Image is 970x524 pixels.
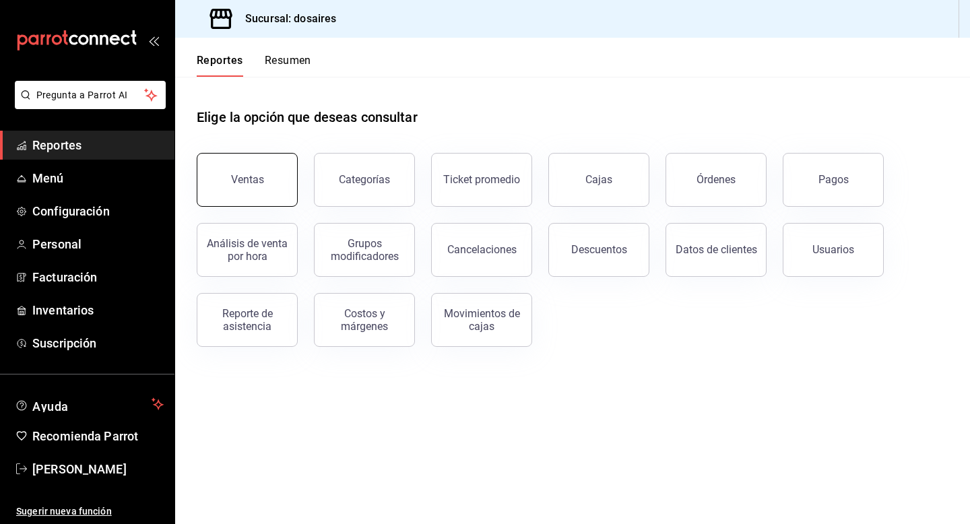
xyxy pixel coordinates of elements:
button: Pagos [783,153,884,207]
span: Ayuda [32,396,146,412]
div: Análisis de venta por hora [205,237,289,263]
span: Configuración [32,202,164,220]
div: Categorías [339,173,390,186]
span: Menú [32,169,164,187]
div: Cajas [585,173,612,186]
div: Usuarios [812,243,854,256]
button: Análisis de venta por hora [197,223,298,277]
button: Ticket promedio [431,153,532,207]
div: Órdenes [697,173,736,186]
button: Reporte de asistencia [197,293,298,347]
span: [PERSON_NAME] [32,460,164,478]
button: Costos y márgenes [314,293,415,347]
span: Sugerir nueva función [16,504,164,519]
span: Pregunta a Parrot AI [36,88,145,102]
button: Descuentos [548,223,649,277]
div: Descuentos [571,243,627,256]
div: Datos de clientes [676,243,757,256]
div: Grupos modificadores [323,237,406,263]
div: Costos y márgenes [323,307,406,333]
span: Facturación [32,268,164,286]
span: Personal [32,235,164,253]
button: Pregunta a Parrot AI [15,81,166,109]
div: Movimientos de cajas [440,307,523,333]
div: Cancelaciones [447,243,517,256]
div: Pagos [818,173,849,186]
button: Datos de clientes [666,223,767,277]
span: Recomienda Parrot [32,427,164,445]
button: Resumen [265,54,311,77]
button: Cajas [548,153,649,207]
h3: Sucursal: dosaires [234,11,336,27]
div: Ventas [231,173,264,186]
button: Grupos modificadores [314,223,415,277]
span: Inventarios [32,301,164,319]
span: Suscripción [32,334,164,352]
button: Movimientos de cajas [431,293,532,347]
span: Reportes [32,136,164,154]
div: Reporte de asistencia [205,307,289,333]
button: Reportes [197,54,243,77]
a: Pregunta a Parrot AI [9,98,166,112]
button: Categorías [314,153,415,207]
div: navigation tabs [197,54,311,77]
button: open_drawer_menu [148,35,159,46]
button: Cancelaciones [431,223,532,277]
div: Ticket promedio [443,173,520,186]
button: Usuarios [783,223,884,277]
button: Órdenes [666,153,767,207]
h1: Elige la opción que deseas consultar [197,107,418,127]
button: Ventas [197,153,298,207]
